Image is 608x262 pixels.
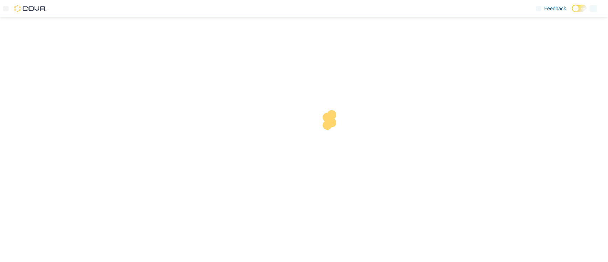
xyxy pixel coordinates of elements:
[304,105,358,158] img: cova-loader
[533,1,569,16] a: Feedback
[572,5,587,12] input: Dark Mode
[544,5,566,12] span: Feedback
[14,5,46,12] img: Cova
